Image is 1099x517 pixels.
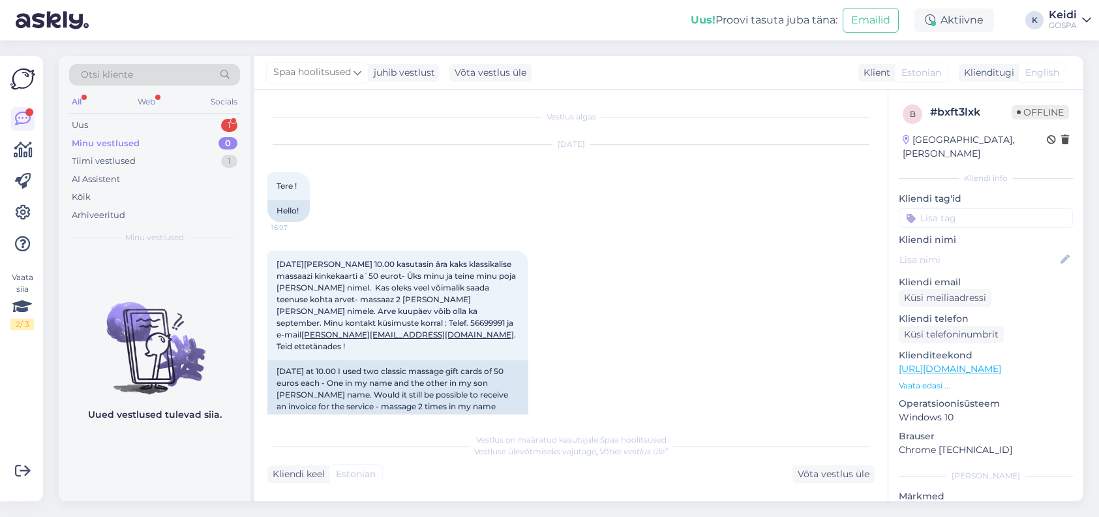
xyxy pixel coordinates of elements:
[858,66,890,80] div: Klient
[899,411,1073,424] p: Windows 10
[899,430,1073,443] p: Brauser
[899,326,1004,343] div: Küsi telefoninumbrit
[271,223,320,232] span: 16:07
[910,109,916,119] span: b
[899,275,1073,289] p: Kliendi email
[10,319,34,330] div: 2 / 3
[1049,10,1091,31] a: KeidiGOSPA
[72,173,120,186] div: AI Assistent
[72,119,88,132] div: Uus
[899,312,1073,326] p: Kliendi telefon
[267,360,528,465] div: [DATE] at 10.00 I used two classic massage gift cards of 50 euros each - One in my name and the o...
[72,155,136,168] div: Tiimi vestlused
[125,232,184,243] span: Minu vestlused
[901,66,941,80] span: Estonian
[899,192,1073,206] p: Kliendi tag'id
[135,93,158,110] div: Web
[899,397,1073,411] p: Operatsioonisüsteem
[273,65,351,80] span: Spaa hoolitsused
[899,470,1073,482] div: [PERSON_NAME]
[72,191,91,204] div: Kõik
[903,133,1047,161] div: [GEOGRAPHIC_DATA], [PERSON_NAME]
[336,467,376,481] span: Estonian
[221,119,237,132] div: 1
[267,138,875,150] div: [DATE]
[1049,10,1077,20] div: Keidi
[930,104,1012,120] div: # bxft3lxk
[1025,66,1059,80] span: English
[59,279,250,396] img: No chats
[301,330,514,339] a: [PERSON_NAME][EMAIL_ADDRESS][DOMAIN_NAME]
[899,208,1073,228] input: Lisa tag
[369,66,435,80] div: juhib vestlust
[899,349,1073,362] p: Klienditeekond
[899,289,991,307] div: Küsi meiliaadressi
[69,93,84,110] div: All
[899,233,1073,247] p: Kliendi nimi
[899,253,1058,267] input: Lisa nimi
[10,272,34,330] div: Vaata siia
[72,137,140,150] div: Minu vestlused
[899,380,1073,392] p: Vaata edasi ...
[792,465,875,483] div: Võta vestlus üle
[1049,20,1077,31] div: GOSPA
[899,490,1073,503] p: Märkmed
[899,172,1073,184] div: Kliendi info
[221,155,237,168] div: 1
[474,446,668,456] span: Vestluse ülevõtmiseks vajutage
[1025,11,1044,29] div: K
[596,446,668,456] i: „Võtke vestlus üle”
[449,64,532,82] div: Võta vestlus üle
[10,67,35,91] img: Askly Logo
[914,8,994,32] div: Aktiivne
[267,467,325,481] div: Kliendi keel
[88,408,222,422] p: Uued vestlused tulevad siia.
[218,137,237,150] div: 0
[277,259,518,351] span: [DATE][PERSON_NAME] 10.00 kasutasin ära kaks klassikalise massaazi kinkekaarti a`50 eurot- Üks mi...
[691,12,837,28] div: Proovi tasuta juba täna:
[691,14,715,26] b: Uus!
[476,435,667,445] span: Vestlus on määratud kasutajale Spaa hoolitsused
[277,181,297,191] span: Tere !
[267,200,310,222] div: Hello!
[72,209,125,222] div: Arhiveeritud
[208,93,240,110] div: Socials
[899,363,1001,375] a: [URL][DOMAIN_NAME]
[899,443,1073,457] p: Chrome [TECHNICAL_ID]
[267,111,875,123] div: Vestlus algas
[959,66,1014,80] div: Klienditugi
[1012,105,1069,119] span: Offline
[843,8,899,33] button: Emailid
[81,68,133,82] span: Otsi kliente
